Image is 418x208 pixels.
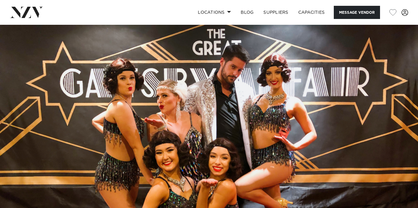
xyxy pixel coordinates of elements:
[293,6,330,19] a: Capacities
[236,6,258,19] a: BLOG
[258,6,293,19] a: SUPPLIERS
[334,6,380,19] button: Message Vendor
[193,6,236,19] a: Locations
[10,7,43,18] img: nzv-logo.png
